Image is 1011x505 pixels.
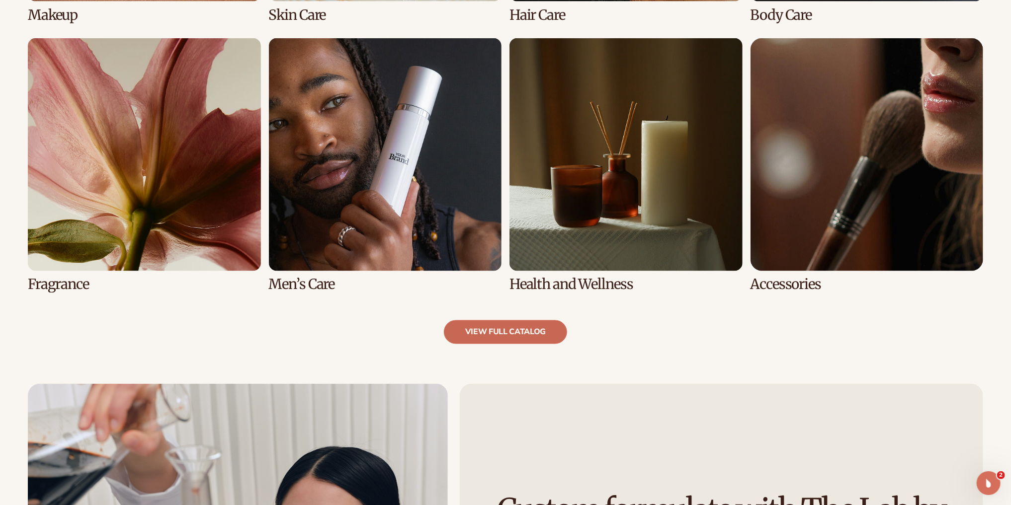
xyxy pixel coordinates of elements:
[977,471,1001,495] iframe: Intercom live chat
[28,38,261,292] div: 5 / 8
[997,471,1005,479] span: 2
[28,7,261,23] h3: Makeup
[751,38,984,292] div: 8 / 8
[444,320,568,344] a: view full catalog
[509,7,743,23] h3: Hair Care
[269,7,502,23] h3: Skin Care
[751,7,984,23] h3: Body Care
[269,38,502,292] div: 6 / 8
[509,38,743,292] div: 7 / 8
